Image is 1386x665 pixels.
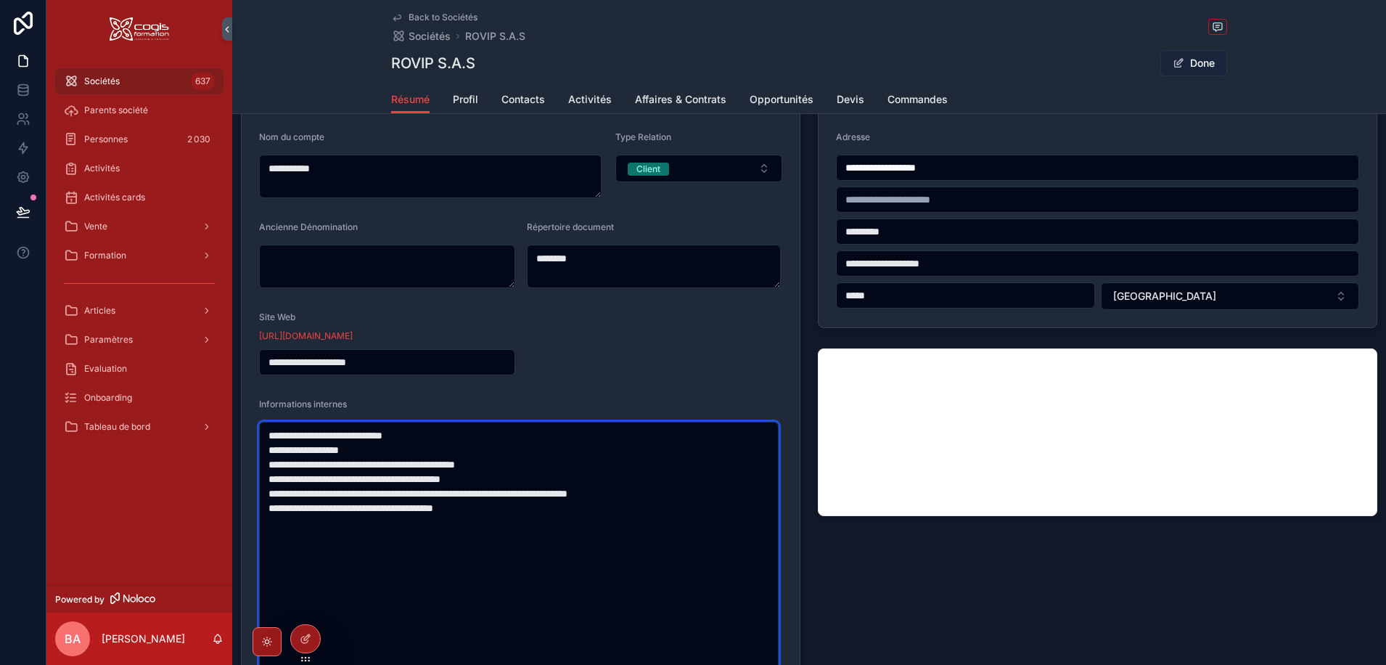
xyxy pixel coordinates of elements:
span: Affaires & Contrats [635,92,726,107]
span: Onboarding [84,392,132,404]
div: scrollable content [46,58,232,459]
a: Sociétés [391,29,451,44]
span: Paramètres [84,334,133,346]
a: Onboarding [55,385,224,411]
span: Commandes [887,92,948,107]
span: Adresse [836,131,870,142]
span: Ancienne Dénomination [259,221,358,232]
a: Evaluation [55,356,224,382]
a: Tableau de bord [55,414,224,440]
a: Parents société [55,97,224,123]
a: Powered by [46,586,232,613]
span: Sociétés [84,76,120,87]
div: 2 030 [183,131,215,148]
span: Sociétés [409,29,451,44]
a: Devis [837,86,864,115]
a: Back to Sociétés [391,12,477,23]
p: [PERSON_NAME] [102,632,185,646]
span: Tableau de bord [84,421,150,433]
span: BA [65,630,81,648]
a: Articles [55,298,224,324]
span: Articles [84,305,115,317]
span: [GEOGRAPHIC_DATA] [1113,289,1216,303]
span: Devis [837,92,864,107]
span: Evaluation [84,363,127,375]
a: Activités [55,155,224,181]
span: Powered by [55,594,104,605]
a: Activités cards [55,184,224,211]
button: Select Button [1101,282,1360,310]
span: Résumé [391,92,430,107]
a: Sociétés637 [55,68,224,94]
a: Opportunités [750,86,813,115]
a: [URL][DOMAIN_NAME] [259,330,353,342]
a: Résumé [391,86,430,114]
a: Profil [453,86,478,115]
span: Contacts [501,92,545,107]
button: Done [1160,50,1227,76]
div: Client [636,163,660,176]
a: Commandes [887,86,948,115]
span: Back to Sociétés [409,12,477,23]
a: Contacts [501,86,545,115]
span: Site Web [259,311,295,322]
button: Select Button [615,155,782,182]
div: 637 [191,73,215,90]
span: Activités [84,163,120,174]
a: Paramètres [55,327,224,353]
span: Profil [453,92,478,107]
span: Répertoire document [527,221,614,232]
img: App logo [110,17,169,41]
h1: ROVIP S.A.S [391,53,475,73]
span: Informations internes [259,399,347,409]
button: Unselect CLIENT [628,161,669,176]
a: Formation [55,242,224,269]
a: Affaires & Contrats [635,86,726,115]
span: Personnes [84,134,128,145]
a: Vente [55,213,224,240]
span: Type Relation [615,131,671,142]
span: Opportunités [750,92,813,107]
span: Nom du compte [259,131,324,142]
a: Personnes2 030 [55,126,224,152]
span: Vente [84,221,107,232]
span: Formation [84,250,126,261]
span: Activités cards [84,192,145,203]
a: ROVIP S.A.S [465,29,525,44]
span: Activités [568,92,612,107]
span: Parents société [84,105,148,116]
a: Activités [568,86,612,115]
